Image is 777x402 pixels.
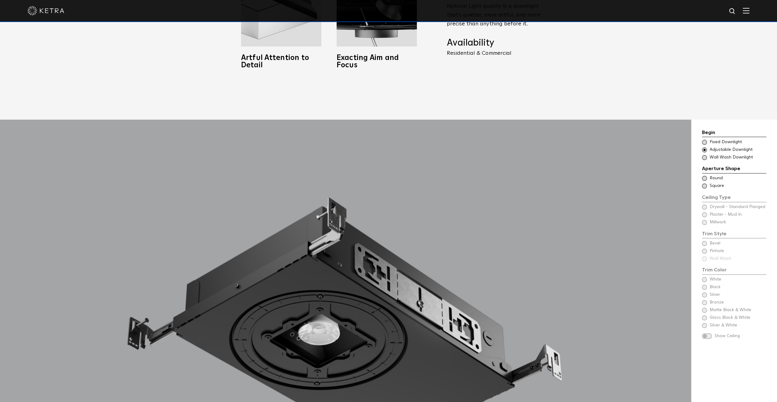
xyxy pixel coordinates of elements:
[702,129,766,137] div: Begin
[337,54,417,69] h3: Exacting Aim and Focus
[702,165,766,173] div: Aperture Shape
[447,37,542,49] h4: Availability
[241,54,321,69] h3: Artful Attention to Detail
[715,333,766,339] span: Show Ceiling
[729,8,736,15] img: search icon
[447,50,542,56] p: Residential & Commercial
[710,183,766,189] span: Square
[710,154,766,161] span: Wall Wash Downlight
[743,8,749,13] img: Hamburger%20Nav.svg
[710,147,766,153] span: Adjustable Downlight
[710,175,766,181] span: Round
[710,139,766,145] span: Fixed Downlight
[28,6,64,15] img: ketra-logo-2019-white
